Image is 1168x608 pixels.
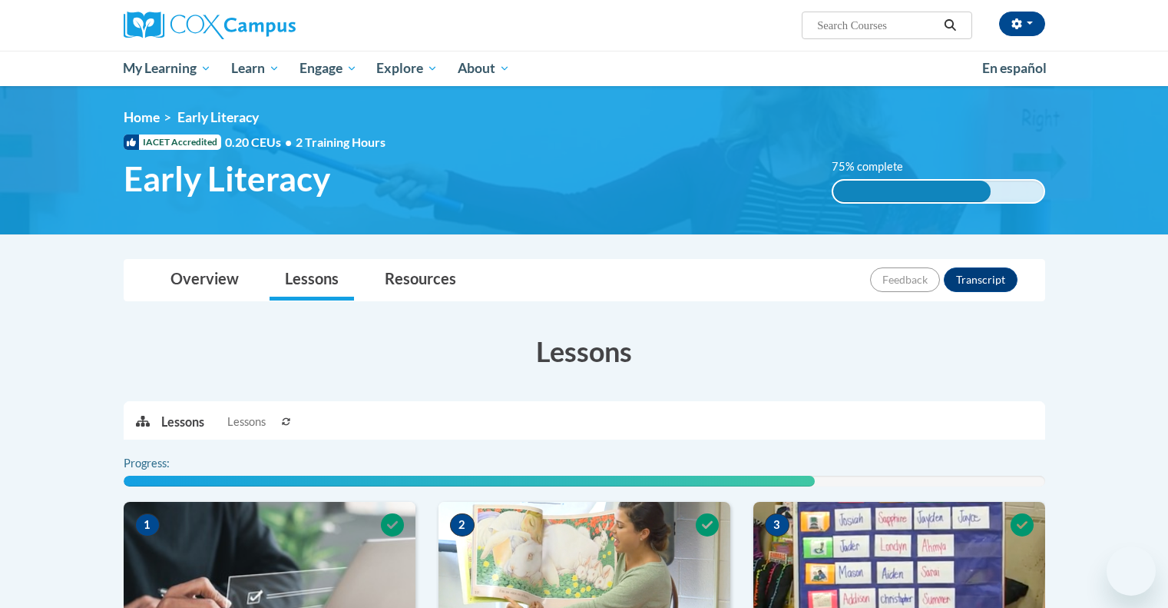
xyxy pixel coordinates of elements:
[101,51,1068,86] div: Main menu
[227,414,266,430] span: Lessons
[124,12,296,39] img: Cox Campus
[124,12,415,39] a: Cox Campus
[816,16,938,35] input: Search Courses
[270,260,354,301] a: Lessons
[832,158,920,175] label: 75% complete
[944,267,1017,292] button: Transcript
[161,414,204,430] p: Lessons
[114,51,222,86] a: My Learning
[124,455,212,472] label: Progress:
[155,260,254,301] a: Overview
[221,51,290,86] a: Learn
[135,513,160,537] span: 1
[124,332,1045,370] h3: Lessons
[369,260,472,301] a: Resources
[938,16,961,35] button: Search
[999,12,1045,36] button: Account Settings
[285,135,292,149] span: •
[124,109,160,125] a: Home
[124,158,330,199] span: Early Literacy
[177,109,259,125] span: Early Literacy
[290,51,367,86] a: Engage
[458,59,510,78] span: About
[833,181,991,202] div: 75% complete
[448,51,520,86] a: About
[1107,547,1156,596] iframe: Button to launch messaging window
[982,60,1047,76] span: En español
[225,134,296,151] span: 0.20 CEUs
[366,51,448,86] a: Explore
[765,513,789,537] span: 3
[296,135,385,149] span: 2 Training Hours
[299,59,357,78] span: Engage
[376,59,438,78] span: Explore
[231,59,280,78] span: Learn
[972,52,1057,85] a: En español
[123,59,211,78] span: My Learning
[870,267,940,292] button: Feedback
[450,513,475,537] span: 2
[124,135,221,150] span: IACET Accredited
